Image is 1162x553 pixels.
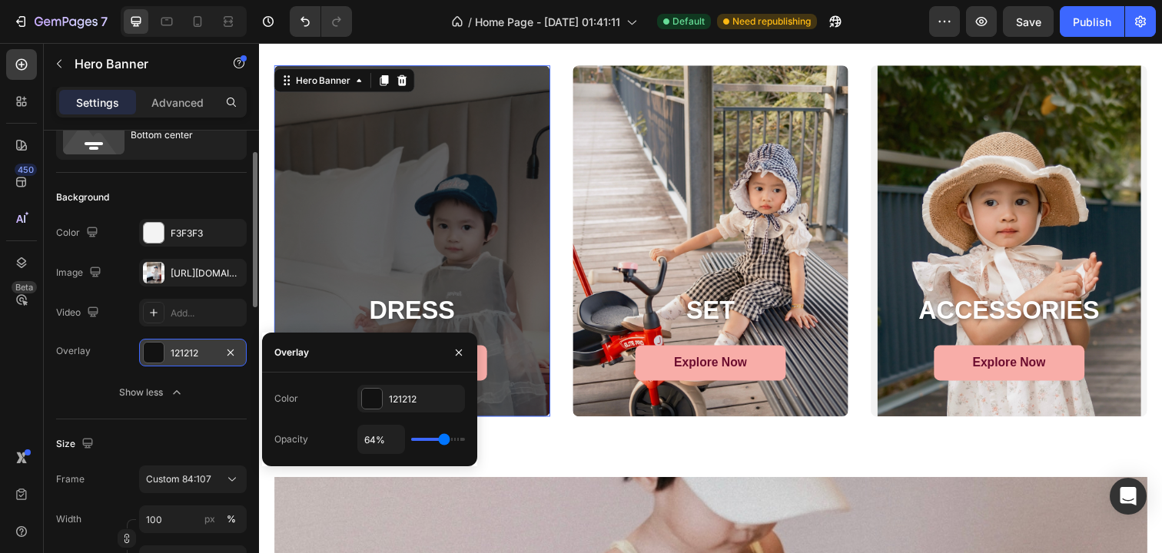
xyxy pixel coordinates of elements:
[274,392,298,406] div: Color
[358,426,404,453] input: Auto
[204,512,215,526] div: px
[290,6,352,37] div: Undo/Redo
[6,6,115,37] button: 7
[131,118,224,153] div: Bottom center
[171,267,243,280] div: [URL][DOMAIN_NAME]
[1073,14,1111,30] div: Publish
[75,55,205,73] p: Hero Banner
[274,432,308,446] div: Opacity
[475,14,620,30] span: Home Page - [DATE] 01:41:11
[643,257,888,290] h2: accessories
[339,257,584,290] h2: SET
[625,23,907,382] div: Overlay
[468,14,472,30] span: /
[1003,6,1054,37] button: Save
[171,346,215,360] div: 121212
[101,12,108,31] p: 7
[56,223,101,243] div: Color
[56,263,105,283] div: Image
[139,505,247,533] input: px%
[56,434,97,455] div: Size
[139,465,247,493] button: Custom 84:107
[729,319,803,335] p: Explore Now
[15,164,37,176] div: 450
[424,319,499,335] p: Explore Now
[56,379,247,406] button: Show less
[56,190,109,204] div: Background
[389,392,461,406] div: 121212
[1060,6,1124,37] button: Publish
[119,385,184,400] div: Show less
[56,472,85,486] label: Frame
[222,510,241,528] button: px
[56,512,81,526] label: Width
[1110,478,1147,515] div: Open Intercom Messenger
[146,472,211,486] span: Custom 84:107
[732,15,811,28] span: Need republishing
[625,23,907,382] div: Background Image
[227,512,236,526] div: %
[1016,15,1041,28] span: Save
[259,43,1162,553] iframe: Design area
[56,303,102,323] div: Video
[151,94,204,111] p: Advanced
[274,346,309,359] div: Overlay
[76,94,119,111] p: Settings
[201,510,219,528] button: %
[171,227,243,240] div: F3F3F3
[672,15,705,28] span: Default
[56,344,91,358] div: Overlay
[171,306,243,320] div: Add...
[12,281,37,293] div: Beta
